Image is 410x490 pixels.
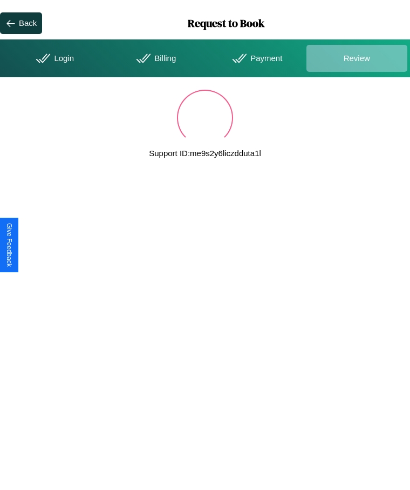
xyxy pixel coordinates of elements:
div: Back [19,18,37,28]
h1: Request to Book [42,16,410,31]
div: Review [306,45,408,72]
div: Billing [104,45,206,72]
div: Give Feedback [5,223,13,267]
div: Payment [205,45,306,72]
p: Support ID: me9s2y6liczdduta1l [149,146,261,160]
div: Login [3,45,104,72]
